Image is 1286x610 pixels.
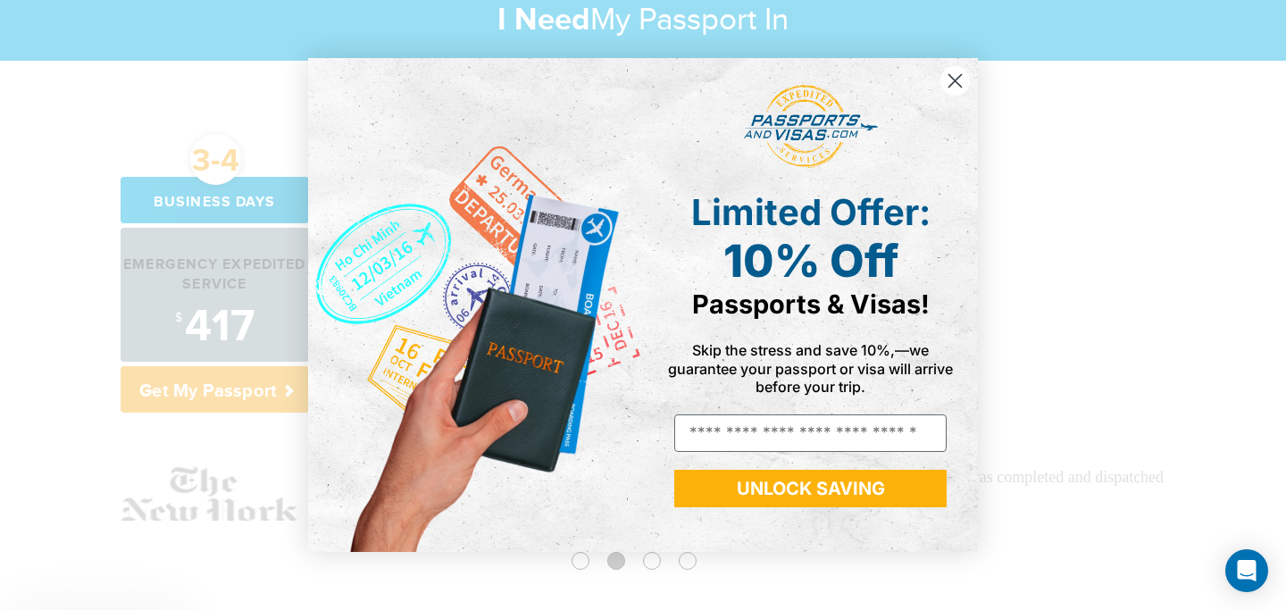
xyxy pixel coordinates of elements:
span: 10% Off [723,234,898,288]
span: Limited Offer: [691,190,931,234]
span: Skip the stress and save 10%,—we guarantee your passport or visa will arrive before your trip. [668,341,953,395]
button: Close dialog [939,65,971,96]
button: UNLOCK SAVING [674,470,947,507]
span: Passports & Visas! [692,288,930,320]
div: Open Intercom Messenger [1225,549,1268,592]
img: passports and visas [744,85,878,169]
img: de9cda0d-0715-46ca-9a25-073762a91ba7.png [308,58,643,552]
